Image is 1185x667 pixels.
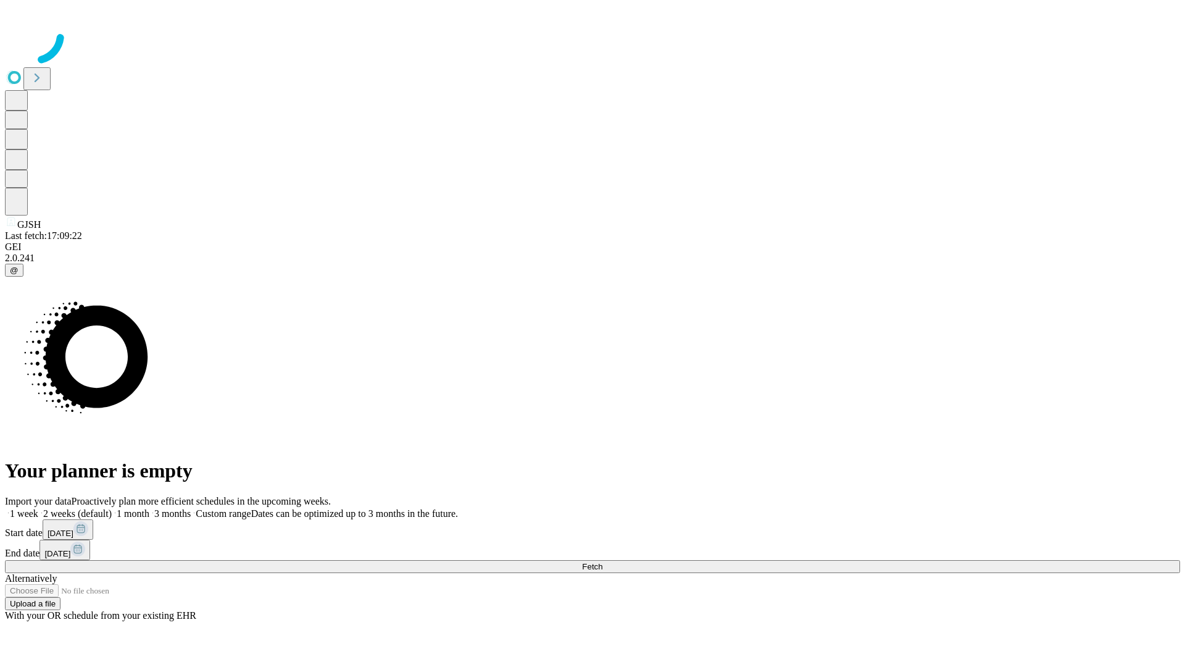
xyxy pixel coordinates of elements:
[251,508,458,519] span: Dates can be optimized up to 3 months in the future.
[5,597,60,610] button: Upload a file
[17,219,41,230] span: GJSH
[5,230,82,241] span: Last fetch: 17:09:22
[43,508,112,519] span: 2 weeks (default)
[582,562,602,571] span: Fetch
[72,496,331,506] span: Proactively plan more efficient schedules in the upcoming weeks.
[5,573,57,584] span: Alternatively
[154,508,191,519] span: 3 months
[39,540,90,560] button: [DATE]
[5,241,1180,253] div: GEI
[5,560,1180,573] button: Fetch
[196,508,251,519] span: Custom range
[48,529,73,538] span: [DATE]
[43,519,93,540] button: [DATE]
[5,610,196,621] span: With your OR schedule from your existing EHR
[10,266,19,275] span: @
[5,459,1180,482] h1: Your planner is empty
[44,549,70,558] span: [DATE]
[117,508,149,519] span: 1 month
[5,496,72,506] span: Import your data
[5,519,1180,540] div: Start date
[5,540,1180,560] div: End date
[10,508,38,519] span: 1 week
[5,264,23,277] button: @
[5,253,1180,264] div: 2.0.241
